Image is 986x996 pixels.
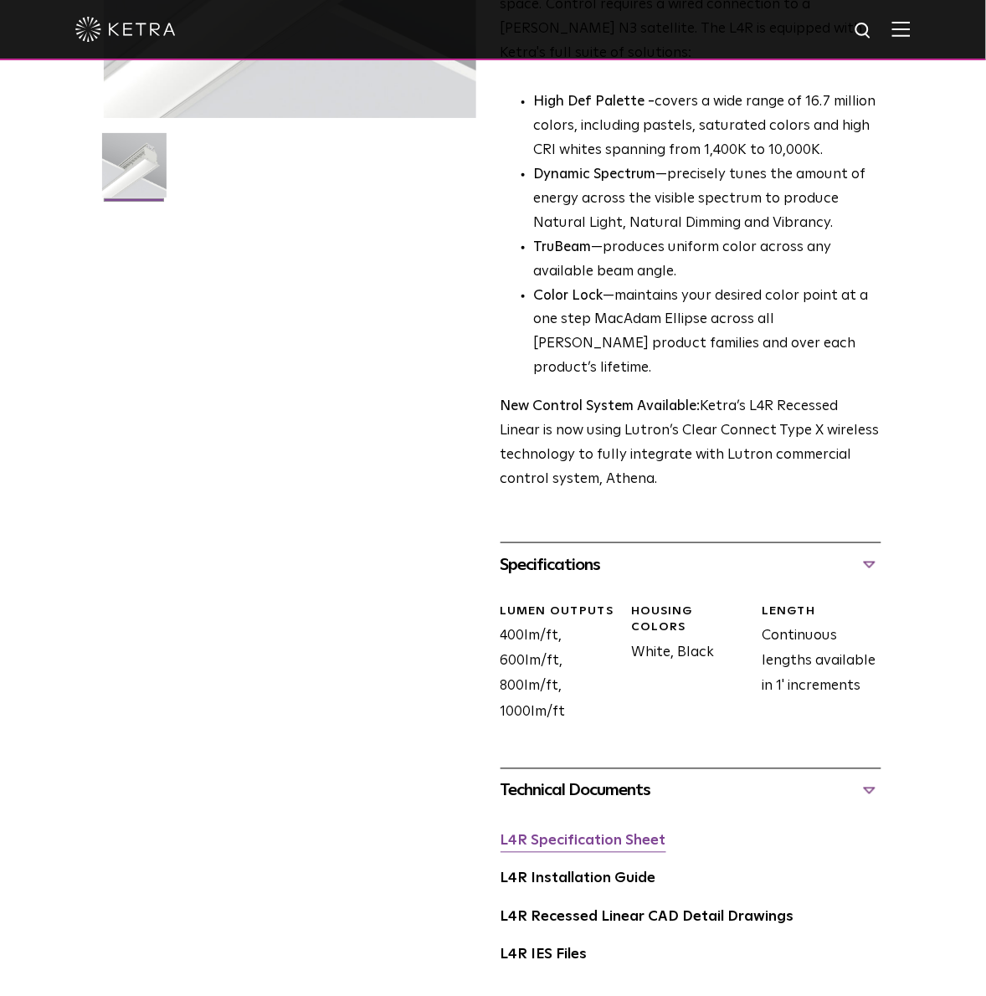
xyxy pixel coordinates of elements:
[501,948,588,963] a: L4R IES Files
[501,911,794,925] a: L4R Recessed Linear CAD Detail Drawings
[534,167,656,182] strong: Dynamic Spectrum
[763,603,881,620] div: LENGTH
[75,17,176,42] img: ketra-logo-2019-white
[488,603,619,726] div: 400lm/ft, 600lm/ft, 800lm/ft, 1000lm/ft
[619,603,750,726] div: White, Black
[854,21,875,42] img: search icon
[501,395,881,492] p: Ketra’s L4R Recessed Linear is now using Lutron’s Clear Connect Type X wireless technology to ful...
[501,834,666,849] a: L4R Specification Sheet
[501,603,619,620] div: LUMEN OUTPUTS
[501,778,881,804] div: Technical Documents
[534,95,655,109] strong: High Def Palette -
[892,21,911,37] img: Hamburger%20Nav.svg
[501,399,701,413] strong: New Control System Available:
[750,603,881,726] div: Continuous lengths available in 1' increments
[534,240,592,254] strong: TruBeam
[631,603,750,636] div: HOUSING COLORS
[534,285,881,382] li: —maintains your desired color point at a one step MacAdam Ellipse across all [PERSON_NAME] produc...
[534,163,881,236] li: —precisely tunes the amount of energy across the visible spectrum to produce Natural Light, Natur...
[102,133,167,210] img: L4R-2021-Web-Square
[534,90,881,163] p: covers a wide range of 16.7 million colors, including pastels, saturated colors and high CRI whit...
[501,872,656,886] a: L4R Installation Guide
[534,289,603,303] strong: Color Lock
[534,236,881,285] li: —produces uniform color across any available beam angle.
[501,552,881,578] div: Specifications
